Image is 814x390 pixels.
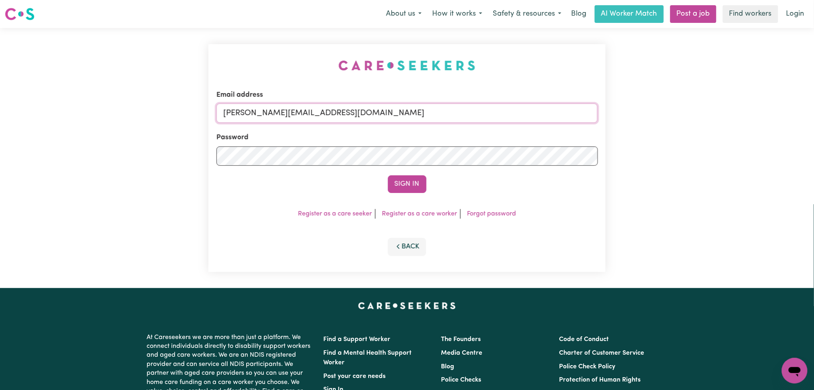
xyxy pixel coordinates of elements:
[427,6,488,22] button: How it works
[567,5,592,23] a: Blog
[324,373,386,380] a: Post your care needs
[441,377,481,383] a: Police Checks
[559,350,644,356] a: Charter of Customer Service
[782,358,808,384] iframe: Button to launch messaging window
[441,364,455,370] a: Blog
[298,211,372,217] a: Register as a care seeker
[488,6,567,22] button: Safety & resources
[5,5,35,23] a: Careseekers logo
[723,5,778,23] a: Find workers
[467,211,516,217] a: Forgot password
[216,132,249,143] label: Password
[388,238,426,256] button: Back
[441,350,483,356] a: Media Centre
[595,5,664,23] a: AI Worker Match
[559,377,641,383] a: Protection of Human Rights
[358,303,456,309] a: Careseekers home page
[381,6,427,22] button: About us
[441,336,481,343] a: The Founders
[559,336,609,343] a: Code of Conduct
[670,5,716,23] a: Post a job
[781,5,809,23] a: Login
[216,90,263,100] label: Email address
[216,104,598,123] input: Email address
[5,7,35,21] img: Careseekers logo
[388,175,426,193] button: Sign In
[324,350,412,366] a: Find a Mental Health Support Worker
[559,364,615,370] a: Police Check Policy
[382,211,457,217] a: Register as a care worker
[324,336,391,343] a: Find a Support Worker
